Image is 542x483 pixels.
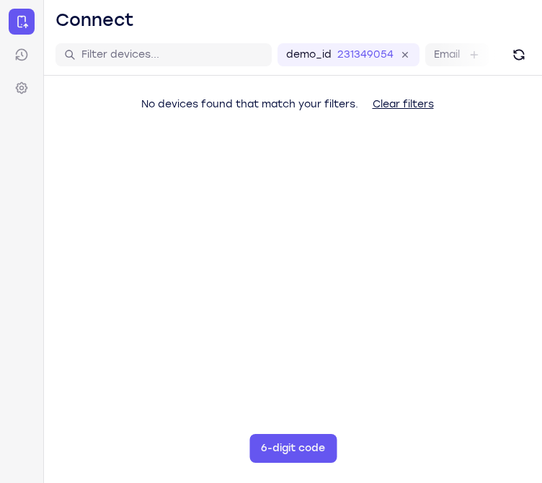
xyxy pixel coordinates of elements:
[249,434,337,463] button: 6-digit code
[434,48,460,62] label: Email
[9,75,35,101] a: Settings
[361,90,445,119] button: Clear filters
[286,48,332,62] label: demo_id
[141,98,358,110] span: No devices found that match your filters.
[9,42,35,68] a: Sessions
[55,9,134,32] h1: Connect
[9,9,35,35] a: Connect
[507,43,530,66] button: Refresh
[81,48,263,62] input: Filter devices...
